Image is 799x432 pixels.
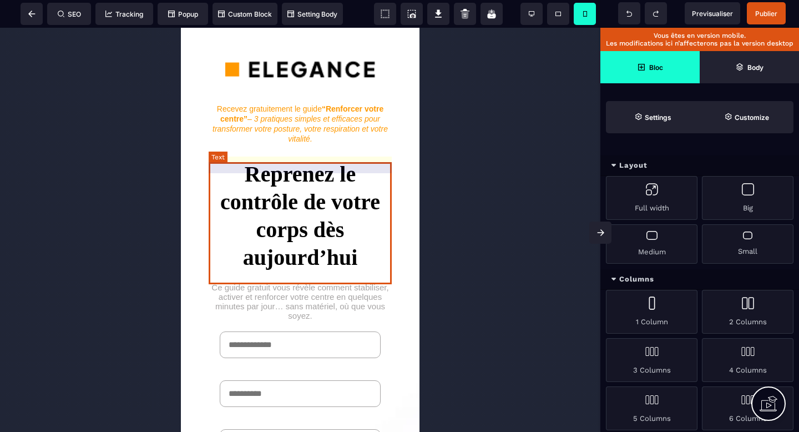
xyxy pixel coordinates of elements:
[606,290,697,334] div: 1 Column
[44,28,194,54] img: 36a31ef8dffae9761ab5e8e4264402e5_logo.png
[702,224,793,264] div: Small
[755,9,777,18] span: Publier
[702,386,793,430] div: 6 Columns
[606,176,697,220] div: Full width
[401,3,423,25] span: Screenshot
[649,63,663,72] strong: Bloc
[747,63,763,72] strong: Body
[36,77,141,86] span: Recevez gratuitement le guide
[606,32,793,39] p: Vous êtes en version mobile.
[702,290,793,334] div: 2 Columns
[28,122,211,244] text: Reprenez le contrôle de votre corps dès aujourd’hui
[28,255,211,293] text: Ce guide gratuit vous révèle comment stabiliser, activer et renforcer votre centre en quelques mi...
[287,10,337,18] span: Setting Body
[702,176,793,220] div: Big
[700,101,793,133] span: Open Style Manager
[700,51,799,83] span: Open Layer Manager
[58,10,81,18] span: SEO
[32,77,209,115] text: “Renforcer votre centre”
[606,224,697,264] div: Medium
[606,386,697,430] div: 5 Columns
[600,269,799,290] div: Columns
[685,2,740,24] span: Preview
[735,113,769,122] strong: Customize
[606,39,793,47] p: Les modifications ici n’affecterons pas la version desktop
[374,3,396,25] span: View components
[600,51,700,83] span: Open Blocks
[606,338,697,382] div: 3 Columns
[645,113,671,122] strong: Settings
[702,338,793,382] div: 4 Columns
[105,10,143,18] span: Tracking
[600,155,799,176] div: Layout
[692,9,733,18] span: Previsualiser
[32,87,209,115] i: – 3 pratiques simples et efficaces pour transformer votre posture, votre respiration et votre vit...
[168,10,198,18] span: Popup
[218,10,272,18] span: Custom Block
[606,101,700,133] span: Settings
